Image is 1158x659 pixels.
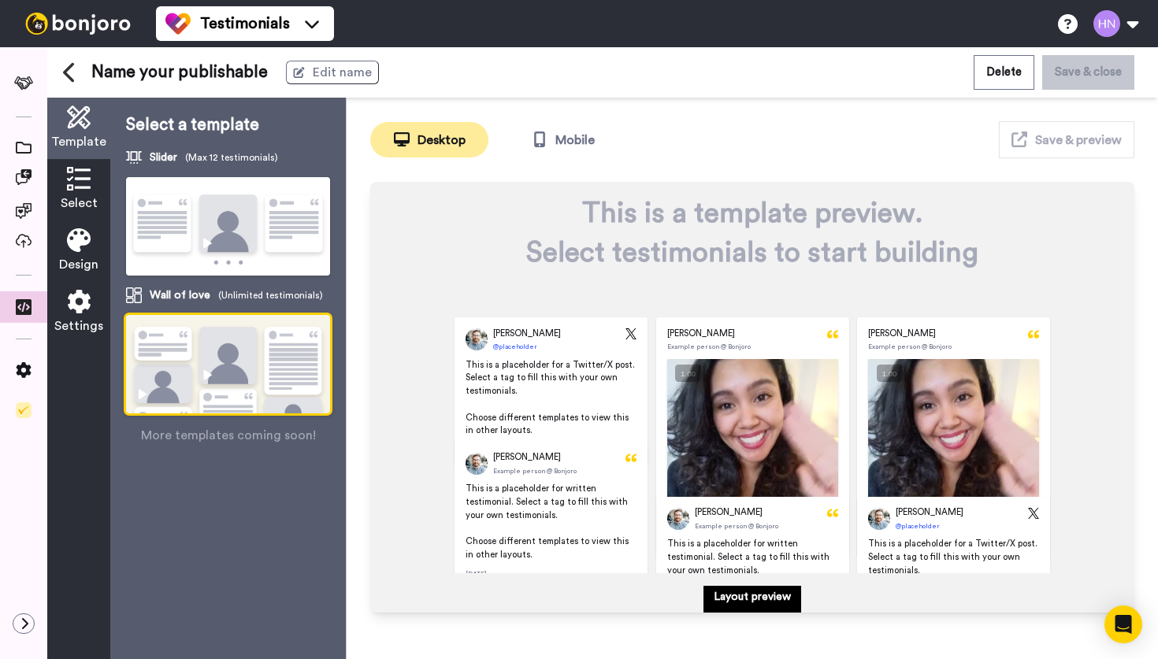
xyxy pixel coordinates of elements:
span: Wall of love [150,287,210,303]
span: [PERSON_NAME] [695,506,763,520]
span: [PERSON_NAME] [868,328,936,341]
img: Icon Image [1028,508,1039,519]
button: Save & close [1042,55,1134,89]
button: Save & preview [999,121,1134,158]
p: Select testimonials to start building [514,237,990,268]
img: Profile Picture [466,453,488,475]
span: Template [51,132,106,151]
span: This is a placeholder for a Twitter/X post. Select a tag to fill this with your own testimonials.... [857,538,1050,617]
span: This is a placeholder for written testimonial. Select a tag to fill this with your own testimonia... [667,539,833,614]
img: Checklist.svg [16,402,32,418]
img: Icon Image [625,328,637,339]
a: [PERSON_NAME]@placeholder [466,328,561,350]
span: Slider [150,150,177,165]
div: Open Intercom Messenger [1104,605,1142,643]
span: Settings [54,317,103,335]
button: Delete [974,55,1034,89]
span: Example person @ Bonjoro [493,467,577,476]
img: Video Thumbnail [868,359,1039,530]
span: Edit name [313,63,372,82]
span: [PERSON_NAME] [896,506,963,520]
span: Example person @ Bonjoro [667,342,751,351]
img: tm-color.svg [165,11,191,36]
img: template-wol.png [126,315,330,454]
span: @placeholder [493,342,537,351]
span: Testimonials [200,13,290,35]
button: Mobile [504,122,622,157]
img: Profile Picture [868,508,890,530]
span: Example person @ Bonjoro [868,342,952,351]
span: This is a placeholder for a Twitter/X post. Select a tag to fill this with your own testimonials.... [455,359,648,439]
button: Desktop [370,122,488,157]
span: More templates coming soon! [141,426,316,445]
span: [PERSON_NAME] [493,451,561,465]
img: Video Thumbnail [667,359,838,530]
span: @placeholder [896,522,940,531]
span: Example person @ Bonjoro [695,522,778,531]
span: [DATE] [466,570,487,579]
p: Select a template [126,113,330,137]
p: Layout preview [714,589,791,605]
button: Edit name [286,61,379,84]
span: Name your publishable [91,61,268,84]
span: Design [59,255,98,274]
img: Profile Picture [667,508,689,530]
span: [PERSON_NAME] [493,328,561,341]
span: (Max 12 testimonials) [185,151,278,164]
span: This is a placeholder for written testimonial. Select a tag to fill this with your own testimonia... [466,484,631,559]
span: Select [61,194,98,213]
img: template-slider1.png [126,177,330,277]
span: (Unlimited testimonials) [218,289,323,302]
span: Save & preview [1035,134,1122,146]
img: Profile Picture [466,328,488,350]
span: [PERSON_NAME] [667,328,735,341]
img: bj-logo-header-white.svg [19,13,137,35]
p: This is a template preview. [514,198,990,229]
a: [PERSON_NAME]@placeholder [868,508,963,530]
